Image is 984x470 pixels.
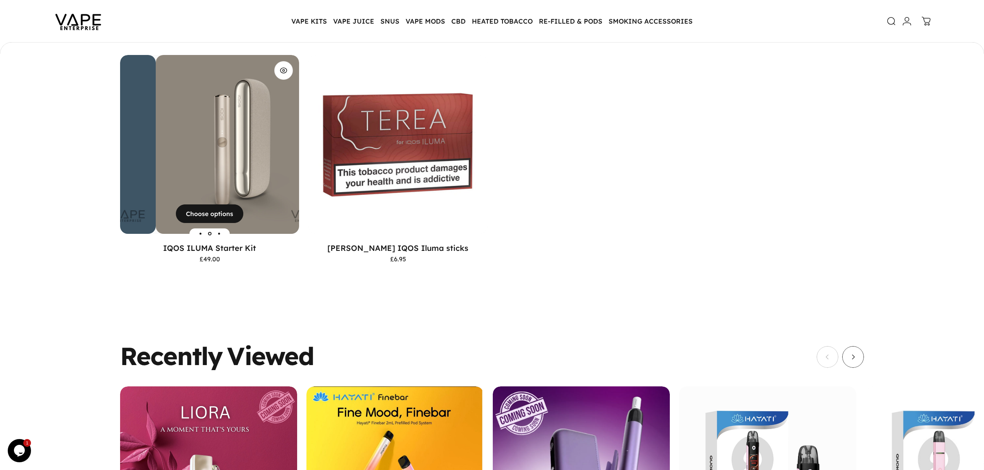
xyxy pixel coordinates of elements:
img: Vape Enterprise [43,3,113,39]
summary: VAPE JUICE [330,13,377,29]
summary: CBD [448,13,469,29]
a: IQOS ILUMA Starter Kit [120,55,299,234]
img: TEREA IQOS Iluma sticks [308,55,487,234]
img: IQOS ILUMA Starter Kit [156,55,335,234]
summary: SMOKING ACCESSORIES [606,13,696,29]
img: TEREA IQOS Iluma sticks [487,55,666,234]
summary: VAPE MODS [403,13,448,29]
span: £6.95 [390,256,406,262]
nav: Primary [288,13,696,29]
summary: RE-FILLED & PODS [536,13,606,29]
a: 0 items [918,13,935,30]
animate-element: Viewed [227,343,313,368]
button: Choose options [176,204,243,223]
span: £49.00 [200,256,220,262]
summary: HEATED TOBACCO [469,13,536,29]
a: [PERSON_NAME] IQOS Iluma sticks [327,243,468,253]
button: Next [842,346,864,368]
animate-element: Recently [120,343,222,368]
summary: VAPE KITS [288,13,330,29]
a: IQOS ILUMA Starter Kit [163,243,256,253]
iframe: chat widget [8,439,33,462]
summary: SNUS [377,13,403,29]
